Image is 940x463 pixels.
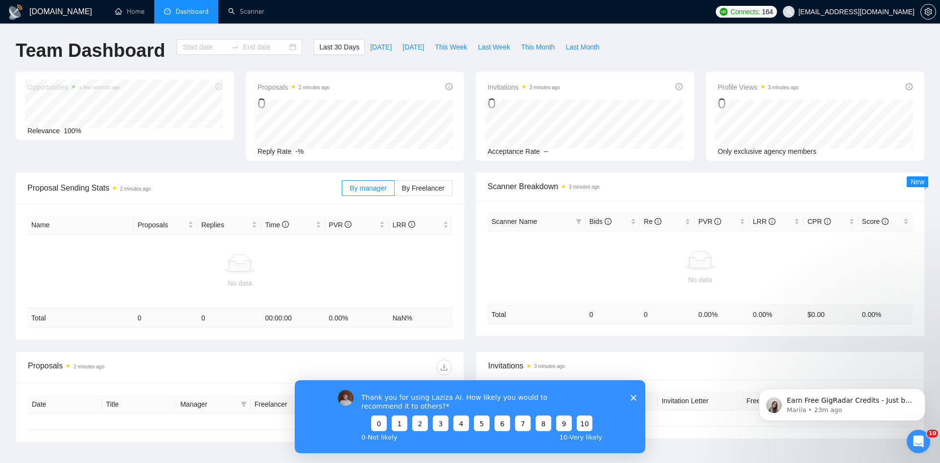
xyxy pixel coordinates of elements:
[529,85,560,90] time: 3 minutes ago
[769,218,775,225] span: info-circle
[576,219,582,224] span: filter
[261,309,325,328] td: 00:00:00
[20,107,171,125] b: Springbot ran out of connects
[768,85,799,90] time: 3 minutes ago
[658,391,742,411] th: Invitation Letter
[437,364,451,371] span: download
[28,395,102,414] th: Date
[807,218,830,225] span: CPR
[370,42,392,52] span: [DATE]
[231,43,239,51] span: to
[488,81,560,93] span: Invitations
[120,186,151,192] time: 2 minutes ago
[319,42,359,52] span: Last 30 Days
[446,83,452,90] span: info-circle
[20,107,176,126] div: Looks like .
[920,8,936,16] a: setting
[730,6,760,17] span: Connects:
[8,56,188,157] div: Mariia says…
[862,218,889,225] span: Score
[694,305,749,324] td: 0.00 %
[63,73,133,80] span: from [DOMAIN_NAME]
[488,147,540,155] span: Acceptance Rate
[488,360,912,372] span: Invitations
[920,4,936,20] button: setting
[20,69,36,84] img: Profile image for Mariia
[138,219,186,230] span: Proposals
[605,218,611,225] span: info-circle
[176,7,209,16] span: Dashboard
[241,401,247,407] span: filter
[243,42,287,52] input: End date
[927,430,938,438] span: 10
[228,7,264,16] a: searchScanner
[102,395,177,414] th: Title
[258,81,329,93] span: Proposals
[282,221,289,228] span: info-circle
[402,42,424,52] span: [DATE]
[698,218,721,225] span: PVR
[744,368,940,437] iframe: Intercom notifications message
[907,430,930,453] iframe: Intercom live chat
[402,184,445,192] span: By Freelancer
[28,360,240,375] div: Proposals
[6,4,25,23] button: go back
[345,221,352,228] span: info-circle
[762,6,773,17] span: 164
[544,147,548,155] span: --
[54,107,133,115] b: your Upwork agency
[516,39,560,55] button: This Month
[858,305,913,324] td: 0.00 %
[640,305,694,324] td: 0
[115,7,144,16] a: homeHome
[73,364,104,369] time: 2 minutes ago
[718,94,799,113] div: 0
[153,4,172,23] button: Home
[201,219,250,230] span: Replies
[27,127,60,135] span: Relevance
[718,81,799,93] span: Profile Views
[714,218,721,225] span: info-circle
[28,5,44,21] img: Profile image for Mariia
[785,8,792,15] span: user
[472,39,516,55] button: Last Week
[44,73,63,80] span: Mariia
[180,399,237,410] span: Manager
[251,395,325,414] th: Freelancer
[586,305,640,324] td: 0
[408,221,415,228] span: info-circle
[31,321,39,329] button: Gif picker
[183,42,227,52] input: Start date
[33,93,153,100] a: [EMAIL_ADDRESS][DOMAIN_NAME]
[589,218,611,225] span: Bids
[644,218,661,225] span: Re
[258,147,291,155] span: Reply Rate
[743,391,827,411] th: Freelancer
[176,395,251,414] th: Manager
[565,42,599,52] span: Last Month
[906,83,913,90] span: info-circle
[435,42,467,52] span: This Week
[492,274,909,285] div: No data
[560,39,605,55] button: Last Month
[488,180,913,193] span: Scanner Breakdown
[295,147,304,155] span: -%
[168,317,184,333] button: Send a message…
[803,305,858,324] td: $ 0.00
[569,184,600,190] time: 3 minutes ago
[365,39,397,55] button: [DATE]
[882,218,889,225] span: info-circle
